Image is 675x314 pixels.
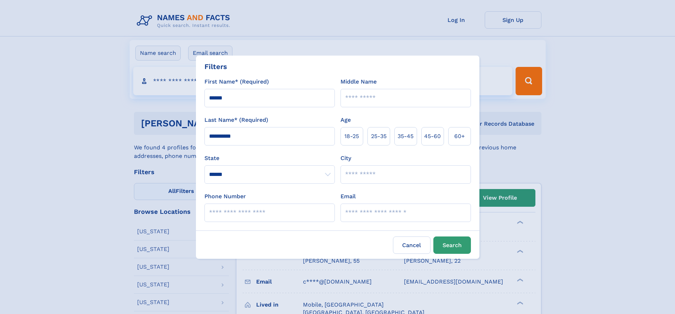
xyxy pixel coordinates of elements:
span: 18‑25 [344,132,359,141]
label: Middle Name [341,78,377,86]
label: Phone Number [204,192,246,201]
span: 25‑35 [371,132,387,141]
label: Email [341,192,356,201]
span: 35‑45 [398,132,414,141]
label: Cancel [393,236,431,254]
label: First Name* (Required) [204,78,269,86]
label: Age [341,116,351,124]
span: 45‑60 [424,132,441,141]
button: Search [433,236,471,254]
span: 60+ [454,132,465,141]
div: Filters [204,61,227,72]
label: City [341,154,351,162]
label: Last Name* (Required) [204,116,268,124]
label: State [204,154,335,162]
